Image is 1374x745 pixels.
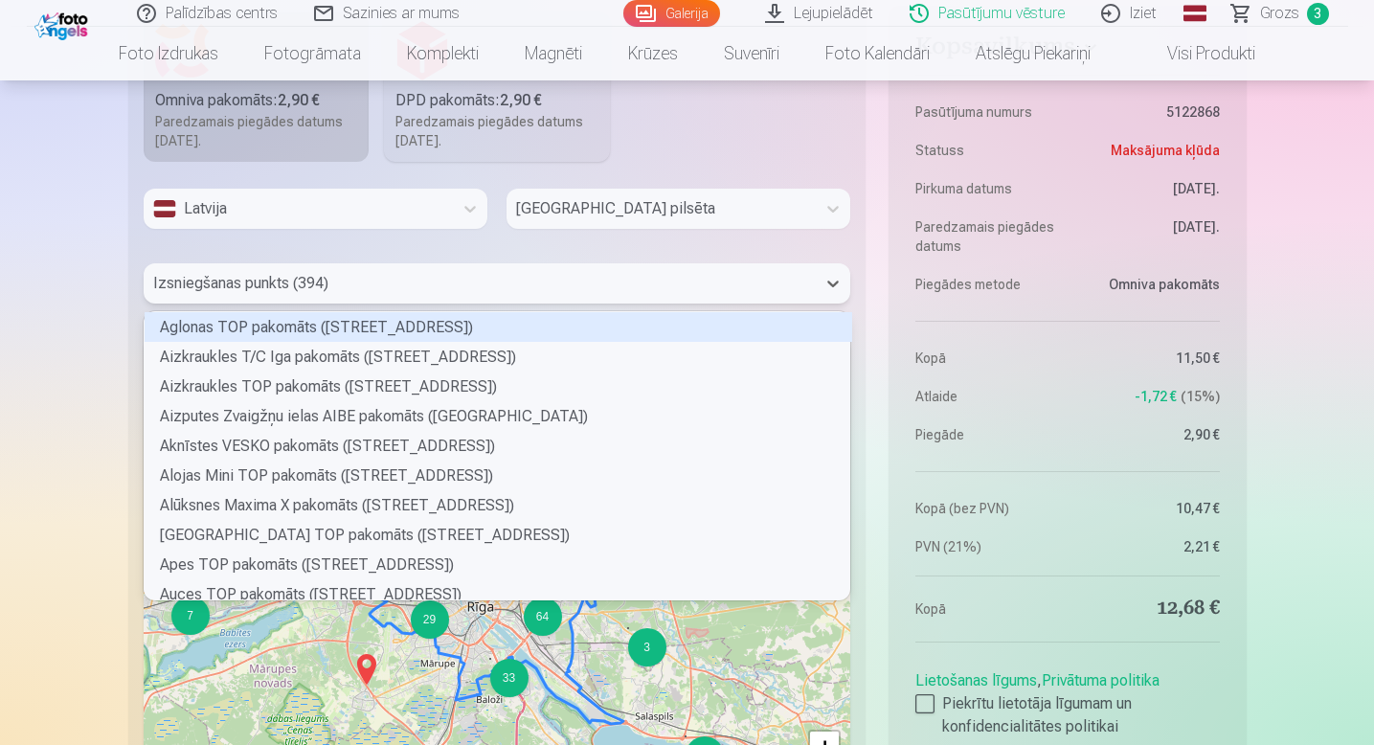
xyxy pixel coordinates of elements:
[915,275,1058,294] dt: Piegādes metode
[605,27,701,80] a: Krūzes
[155,89,358,112] div: Omniva pakomāts :
[145,401,852,431] div: Aizputes Zvaigžņu ielas AIBE pakomāts ([GEOGRAPHIC_DATA])
[145,490,852,520] div: Alūksnes Maxima X pakomāts ([STREET_ADDRESS])
[145,342,852,372] div: Aizkraukles T/C Iga pakomāts ([STREET_ADDRESS])
[685,735,687,737] div: 9
[171,597,210,635] div: 7
[502,27,605,80] a: Magnēti
[915,387,1058,406] dt: Atlaide
[1077,349,1220,368] dd: 11,50 €
[395,112,598,150] div: Paredzamais piegādes datums [DATE].
[500,91,542,109] b: 2,90 €
[1077,425,1220,444] dd: 2,90 €
[953,27,1114,80] a: Atslēgu piekariņi
[701,27,802,80] a: Suvenīri
[278,91,320,109] b: 2,90 €
[627,627,629,629] div: 3
[915,499,1058,518] dt: Kopā (bez PVN)
[524,598,562,636] div: 64
[915,596,1058,622] dt: Kopā
[1077,179,1220,198] dd: [DATE].
[1181,387,1220,406] span: 15 %
[241,27,384,80] a: Fotogrāmata
[915,692,1219,738] label: Piekrītu lietotāja līgumam un konfidencialitātes politikai
[1111,141,1220,160] span: Maksājuma kļūda
[145,461,852,490] div: Alojas Mini TOP pakomāts ([STREET_ADDRESS])
[96,27,241,80] a: Foto izdrukas
[915,671,1037,689] a: Lietošanas līgums
[802,27,953,80] a: Foto kalendāri
[1077,275,1220,294] dd: Omniva pakomāts
[1042,671,1160,689] a: Privātuma politika
[915,179,1058,198] dt: Pirkuma datums
[145,550,852,579] div: Apes TOP pakomāts ([STREET_ADDRESS])
[395,89,598,112] div: DPD pakomāts :
[411,600,449,639] div: 29
[145,312,852,342] div: Aglonas TOP pakomāts ([STREET_ADDRESS])
[1077,596,1220,622] dd: 12,68 €
[1135,387,1177,406] span: -1,72 €
[1077,537,1220,556] dd: 2,21 €
[155,112,358,150] div: Paredzamais piegādes datums [DATE].
[915,662,1219,738] div: ,
[34,8,93,40] img: /fa1
[490,659,529,697] div: 33
[145,312,852,599] div: grid
[915,349,1058,368] dt: Kopā
[153,197,443,220] div: Latvija
[145,579,852,609] div: Auces TOP pakomāts ([STREET_ADDRESS])
[384,27,502,80] a: Komplekti
[410,599,412,601] div: 29
[145,520,852,550] div: [GEOGRAPHIC_DATA] TOP pakomāts ([STREET_ADDRESS])
[1077,217,1220,256] dd: [DATE].
[915,425,1058,444] dt: Piegāde
[915,141,1058,160] dt: Statuss
[145,372,852,401] div: Aizkraukles TOP pakomāts ([STREET_ADDRESS])
[489,658,491,660] div: 33
[915,537,1058,556] dt: PVN (21%)
[1077,102,1220,122] dd: 5122868
[1307,3,1329,25] span: 3
[1114,27,1278,80] a: Visi produkti
[915,217,1058,256] dt: Paredzamais piegādes datums
[628,628,666,666] div: 3
[1260,2,1299,25] span: Grozs
[915,102,1058,122] dt: Pasūtījuma numurs
[351,646,382,692] img: Marker
[1077,499,1220,518] dd: 10,47 €
[145,431,852,461] div: Aknīstes VESKO pakomāts ([STREET_ADDRESS])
